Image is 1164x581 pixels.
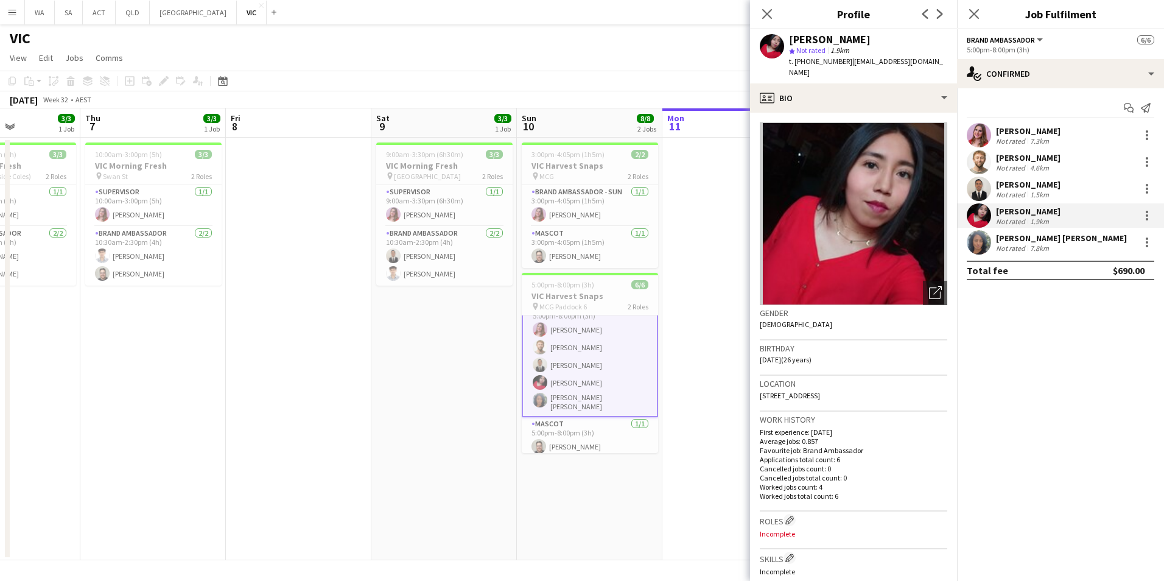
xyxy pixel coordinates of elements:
h3: Location [760,378,947,389]
span: Swan St [103,172,128,181]
span: [DATE] (26 years) [760,355,812,364]
span: 6/6 [631,280,648,289]
div: 1.5km [1028,190,1051,199]
app-card-role: Supervisor1/19:00am-3:30pm (6h30m)[PERSON_NAME] [376,185,513,227]
span: View [10,52,27,63]
a: Jobs [60,50,88,66]
h3: Job Fulfilment [957,6,1164,22]
span: 3/3 [58,114,75,123]
span: Sat [376,113,390,124]
div: 7.3km [1028,136,1051,146]
div: [PERSON_NAME] [996,125,1061,136]
h3: Profile [750,6,957,22]
div: 1 Job [495,124,511,133]
p: Applications total count: 6 [760,455,947,464]
div: 5:00pm-8:00pm (3h) [967,45,1154,54]
div: AEST [75,95,91,104]
div: [DATE] [10,94,38,106]
span: 10:00am-3:00pm (5h) [95,150,162,159]
span: Edit [39,52,53,63]
button: ACT [83,1,116,24]
div: Confirmed [957,59,1164,88]
span: 6/6 [1137,35,1154,44]
span: 3/3 [49,150,66,159]
h3: VIC Harvest Snaps [522,160,658,171]
span: Not rated [796,46,826,55]
span: 3/3 [486,150,503,159]
span: 2 Roles [482,172,503,181]
span: 2 Roles [628,302,648,311]
p: Average jobs: 0.857 [760,437,947,446]
p: Worked jobs count: 4 [760,482,947,491]
p: Cancelled jobs total count: 0 [760,473,947,482]
span: MCG [539,172,554,181]
app-card-role: Brand Ambassador5/55:00pm-8:00pm (3h)[PERSON_NAME][PERSON_NAME][PERSON_NAME][PERSON_NAME][PERSON_... [522,299,658,417]
h3: Birthday [760,343,947,354]
span: 2 Roles [46,172,66,181]
span: [GEOGRAPHIC_DATA] [394,172,461,181]
span: 8 [229,119,240,133]
div: Not rated [996,190,1028,199]
app-job-card: 10:00am-3:00pm (5h)3/3VIC Morning Fresh Swan St2 RolesSupervisor1/110:00am-3:00pm (5h)[PERSON_NAM... [85,143,222,286]
app-card-role: Mascot1/13:00pm-4:05pm (1h5m)[PERSON_NAME] [522,227,658,268]
div: [PERSON_NAME] [996,152,1061,163]
div: [PERSON_NAME] [996,179,1061,190]
h3: VIC Morning Fresh [376,160,513,171]
div: Bio [750,83,957,113]
span: 2/2 [631,150,648,159]
span: 11 [665,119,684,133]
span: Thu [85,113,100,124]
img: Crew avatar or photo [760,122,947,305]
span: [STREET_ADDRESS] [760,391,820,400]
span: 2 Roles [191,172,212,181]
div: [PERSON_NAME] [PERSON_NAME] [996,233,1127,244]
a: Comms [91,50,128,66]
h3: Skills [760,552,947,565]
div: 4.6km [1028,163,1051,172]
button: [GEOGRAPHIC_DATA] [150,1,237,24]
span: 3/3 [195,150,212,159]
div: Not rated [996,163,1028,172]
span: 3/3 [494,114,511,123]
h3: Work history [760,414,947,425]
app-job-card: 5:00pm-8:00pm (3h)6/6VIC Harvest Snaps MCG Paddock 62 RolesBrand Ambassador5/55:00pm-8:00pm (3h)[... [522,273,658,453]
app-card-role: Brand Ambassador2/210:30am-2:30pm (4h)[PERSON_NAME][PERSON_NAME] [376,227,513,286]
div: 1 Job [204,124,220,133]
span: 9:00am-3:30pm (6h30m) [386,150,463,159]
span: Sun [522,113,536,124]
div: 3:00pm-4:05pm (1h5m)2/2VIC Harvest Snaps MCG2 RolesBrand Ambassador - SUN1/13:00pm-4:05pm (1h5m)[... [522,143,658,268]
button: VIC [237,1,267,24]
span: Brand Ambassador [967,35,1035,44]
div: [PERSON_NAME] [996,206,1061,217]
span: 7 [83,119,100,133]
h3: VIC Harvest Snaps [522,290,658,301]
button: QLD [116,1,150,24]
p: Cancelled jobs count: 0 [760,464,947,473]
div: 2 Jobs [637,124,656,133]
span: 3:00pm-4:05pm (1h5m) [531,150,605,159]
span: 1.9km [828,46,852,55]
p: Incomplete [760,529,947,538]
p: Worked jobs total count: 6 [760,491,947,501]
span: Jobs [65,52,83,63]
span: | [EMAIL_ADDRESS][DOMAIN_NAME] [789,57,943,77]
span: t. [PHONE_NUMBER] [789,57,852,66]
div: Not rated [996,136,1028,146]
a: View [5,50,32,66]
app-card-role: Brand Ambassador - SUN1/13:00pm-4:05pm (1h5m)[PERSON_NAME] [522,185,658,227]
div: [PERSON_NAME] [789,34,871,45]
span: 10 [520,119,536,133]
h1: VIC [10,29,30,48]
h3: VIC Morning Fresh [85,160,222,171]
div: 7.8km [1028,244,1051,253]
span: 8/8 [637,114,654,123]
span: Mon [667,113,684,124]
span: 9 [374,119,390,133]
div: Open photos pop-in [923,281,947,305]
div: $690.00 [1113,264,1145,276]
p: First experience: [DATE] [760,428,947,437]
span: [DEMOGRAPHIC_DATA] [760,320,832,329]
span: 3/3 [203,114,220,123]
div: Not rated [996,244,1028,253]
